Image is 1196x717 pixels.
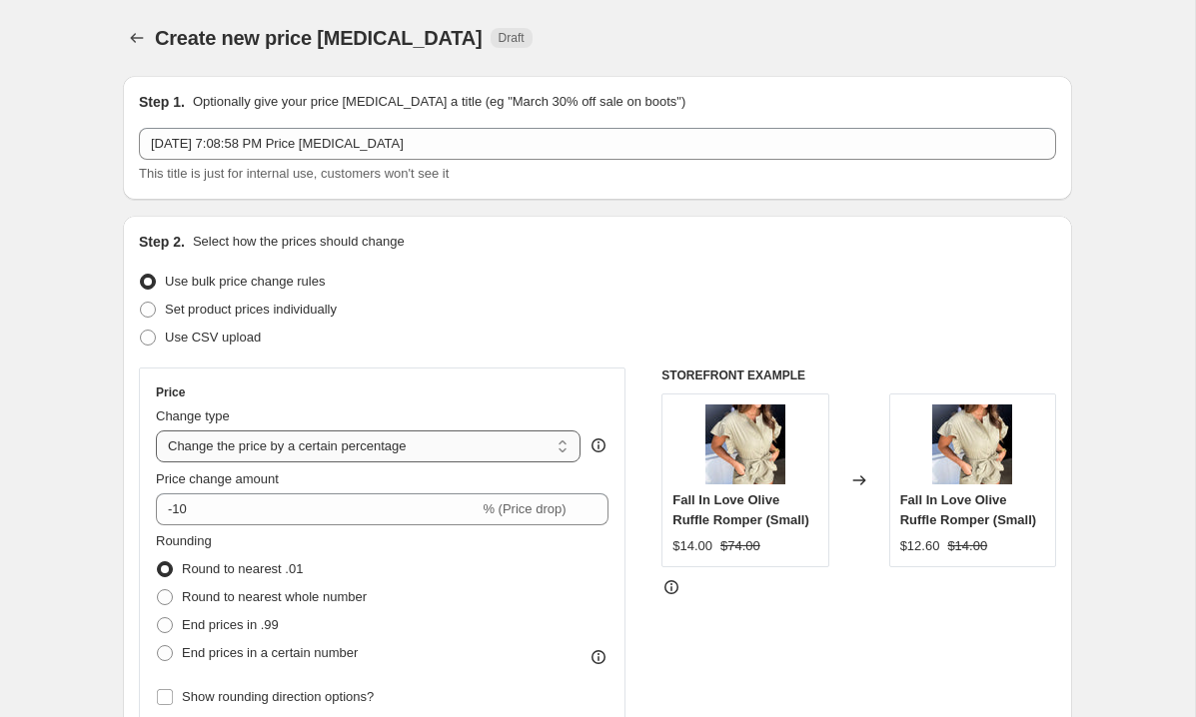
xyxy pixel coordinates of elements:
[661,367,1056,383] h6: STOREFRONT EXAMPLE
[165,274,325,289] span: Use bulk price change rules
[900,492,1037,527] span: Fall In Love Olive Ruffle Romper (Small)
[499,30,525,46] span: Draft
[720,536,760,556] strike: $74.00
[182,561,303,576] span: Round to nearest .01
[182,645,358,660] span: End prices in a certain number
[165,302,337,317] span: Set product prices individually
[139,166,449,181] span: This title is just for internal use, customers won't see it
[193,92,685,112] p: Optionally give your price [MEDICAL_DATA] a title (eg "March 30% off sale on boots")
[193,232,405,252] p: Select how the prices should change
[139,232,185,252] h2: Step 2.
[589,435,608,455] div: help
[672,536,712,556] div: $14.00
[156,408,230,423] span: Change type
[156,533,212,548] span: Rounding
[156,493,479,525] input: -15
[705,404,785,484] img: IMG_4086_jpg_3a5d5f60-525a-4e3e-805a-6ef606b8880e_80x.jpg
[182,589,367,604] span: Round to nearest whole number
[900,536,940,556] div: $12.60
[182,617,279,632] span: End prices in .99
[156,471,279,486] span: Price change amount
[165,330,261,345] span: Use CSV upload
[139,128,1056,160] input: 30% off holiday sale
[947,536,987,556] strike: $14.00
[932,404,1012,484] img: IMG_4086_jpg_3a5d5f60-525a-4e3e-805a-6ef606b8880e_80x.jpg
[155,27,483,49] span: Create new price [MEDICAL_DATA]
[139,92,185,112] h2: Step 1.
[123,24,151,52] button: Price change jobs
[672,492,809,527] span: Fall In Love Olive Ruffle Romper (Small)
[182,689,374,704] span: Show rounding direction options?
[483,501,566,516] span: % (Price drop)
[156,384,185,400] h3: Price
